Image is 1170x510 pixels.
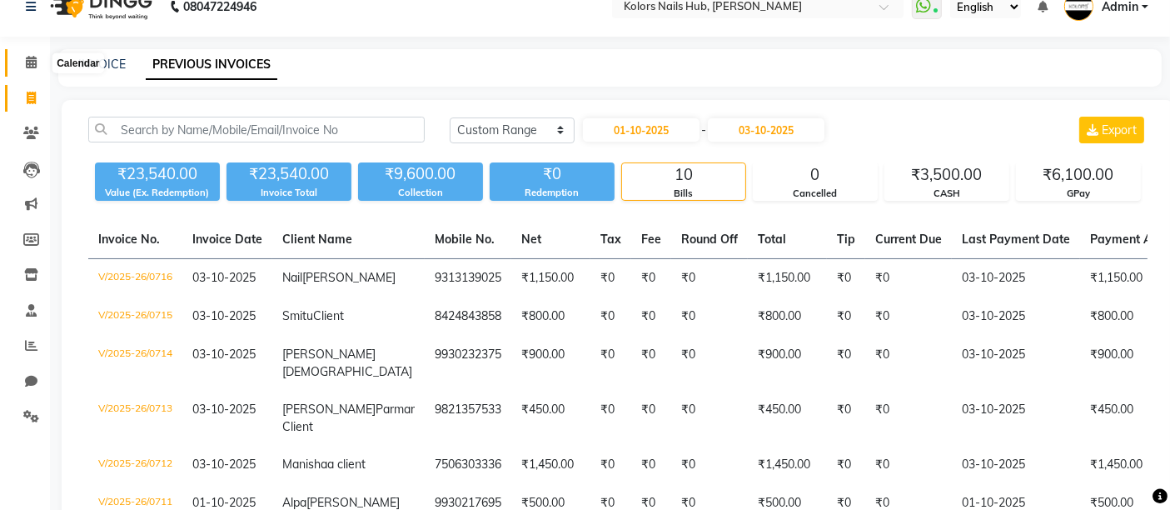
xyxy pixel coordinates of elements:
span: Invoice Date [192,232,262,247]
div: Cancelled [754,187,877,201]
span: Round Off [681,232,738,247]
td: ₹0 [590,336,631,391]
span: Fee [641,232,661,247]
td: ₹0 [865,391,952,446]
td: ₹0 [865,259,952,298]
a: PREVIOUS INVOICES [146,50,277,80]
td: 03-10-2025 [952,297,1080,336]
span: 03-10-2025 [192,347,256,362]
span: 03-10-2025 [192,402,256,417]
td: ₹800.00 [511,297,590,336]
td: 03-10-2025 [952,446,1080,484]
div: Bills [622,187,745,201]
td: ₹0 [590,297,631,336]
td: ₹450.00 [511,391,590,446]
div: ₹23,540.00 [95,162,220,186]
td: ₹0 [827,336,865,391]
td: ₹800.00 [748,297,827,336]
span: Tax [600,232,621,247]
td: 9930232375 [425,336,511,391]
span: [PERSON_NAME] [282,402,376,417]
td: 8424843858 [425,297,511,336]
span: Nail [282,270,302,285]
td: ₹1,150.00 [511,259,590,298]
div: Calendar [52,53,103,73]
div: CASH [885,187,1008,201]
span: - [701,122,706,139]
td: ₹0 [590,259,631,298]
div: 0 [754,163,877,187]
span: 03-10-2025 [192,270,256,285]
span: Export [1102,122,1137,137]
td: ₹0 [671,336,748,391]
td: V/2025-26/0713 [88,391,182,446]
span: Alpa [282,495,306,510]
button: Export [1079,117,1144,143]
td: 03-10-2025 [952,336,1080,391]
td: V/2025-26/0714 [88,336,182,391]
td: ₹1,450.00 [511,446,590,484]
td: ₹0 [865,297,952,336]
td: 03-10-2025 [952,259,1080,298]
div: ₹3,500.00 [885,163,1008,187]
div: 10 [622,163,745,187]
td: V/2025-26/0715 [88,297,182,336]
div: ₹0 [490,162,615,186]
td: ₹0 [827,446,865,484]
td: ₹0 [671,297,748,336]
span: Current Due [875,232,942,247]
td: ₹0 [865,336,952,391]
td: ₹900.00 [748,336,827,391]
td: ₹0 [631,297,671,336]
span: Manishaa client [282,457,366,472]
input: Start Date [583,118,700,142]
span: Client Name [282,232,352,247]
span: Total [758,232,786,247]
td: ₹0 [631,259,671,298]
td: ₹0 [865,446,952,484]
span: Client [313,308,344,323]
td: ₹900.00 [511,336,590,391]
td: ₹0 [590,446,631,484]
td: 7506303336 [425,446,511,484]
span: [DEMOGRAPHIC_DATA] [282,364,412,379]
span: Tip [837,232,855,247]
div: ₹9,600.00 [358,162,483,186]
span: Invoice No. [98,232,160,247]
td: ₹450.00 [748,391,827,446]
div: Redemption [490,186,615,200]
span: Smitu [282,308,313,323]
div: Collection [358,186,483,200]
input: Search by Name/Mobile/Email/Invoice No [88,117,425,142]
span: [PERSON_NAME] [302,270,396,285]
input: End Date [708,118,824,142]
span: Mobile No. [435,232,495,247]
td: ₹1,450.00 [748,446,827,484]
span: 03-10-2025 [192,308,256,323]
td: V/2025-26/0712 [88,446,182,484]
td: ₹0 [671,391,748,446]
td: 9821357533 [425,391,511,446]
td: 03-10-2025 [952,391,1080,446]
td: ₹0 [631,446,671,484]
td: ₹0 [631,336,671,391]
td: ₹0 [590,391,631,446]
td: ₹0 [631,391,671,446]
td: ₹0 [827,391,865,446]
span: [PERSON_NAME] [282,347,376,362]
div: Value (Ex. Redemption) [95,186,220,200]
span: Last Payment Date [962,232,1070,247]
div: ₹23,540.00 [227,162,351,186]
span: 01-10-2025 [192,495,256,510]
td: V/2025-26/0716 [88,259,182,298]
td: ₹0 [827,259,865,298]
td: ₹0 [827,297,865,336]
div: Invoice Total [227,186,351,200]
td: 9313139025 [425,259,511,298]
td: ₹0 [671,259,748,298]
td: ₹0 [671,446,748,484]
td: ₹1,150.00 [748,259,827,298]
div: GPay [1017,187,1140,201]
div: ₹6,100.00 [1017,163,1140,187]
span: Net [521,232,541,247]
